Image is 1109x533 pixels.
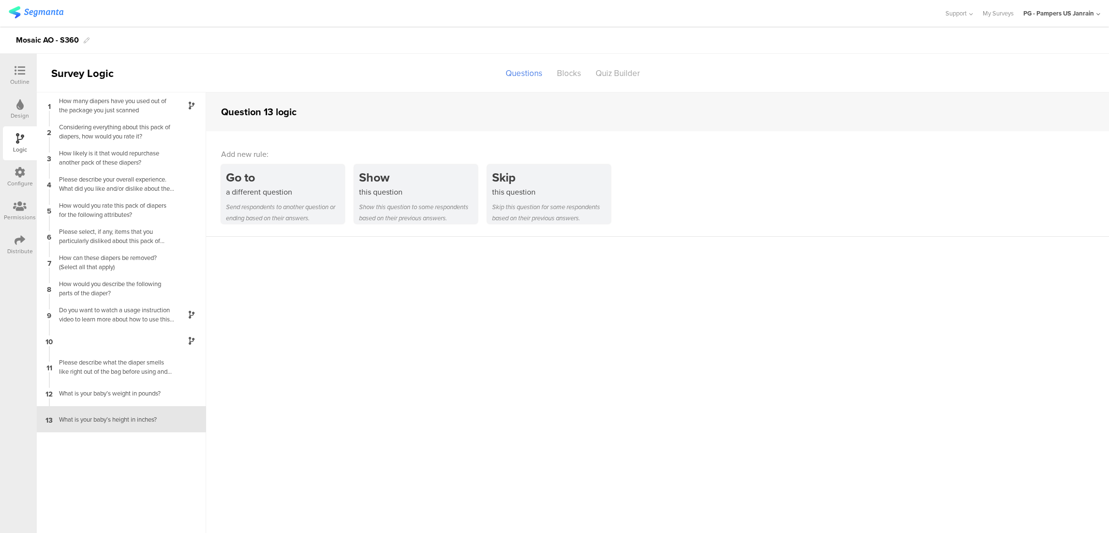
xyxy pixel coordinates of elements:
div: a different question [226,186,345,198]
span: 2 [47,126,51,137]
span: 8 [47,283,51,294]
span: 13 [45,414,53,425]
div: Outline [10,77,30,86]
div: Quiz Builder [588,65,647,82]
div: How would you rate this pack of diapers for the following attributes? [53,201,174,219]
div: Permissions [4,213,36,222]
div: How many diapers have you used out of the package you just scanned [53,96,174,115]
div: How would you describe the following parts of the diaper? [53,279,174,298]
div: Mosaic AO - S360 [16,32,79,48]
div: Design [11,111,29,120]
div: Questions [498,65,550,82]
span: 12 [45,388,53,398]
div: Send respondents to another question or ending based on their answers. [226,201,345,224]
span: 6 [47,231,51,242]
div: PG - Pampers US Janrain [1023,9,1094,18]
div: Do you want to watch a usage instruction video to learn more about how to use this diaper? [53,305,174,324]
span: 4 [47,179,51,189]
div: Please describe your overall experience. What did you like and/or dislike about the product? [53,175,174,193]
div: Add new rule: [221,149,1095,160]
div: Distribute [7,247,33,256]
div: this question [359,186,478,198]
div: Show [359,168,478,186]
div: What is your baby’s height in inches? [53,415,174,424]
div: Skip [492,168,611,186]
div: this question [492,186,611,198]
div: Skip this question for some respondents based on their previous answers. [492,201,611,224]
span: 3 [47,152,51,163]
div: Show this question to some respondents based on their previous answers. [359,201,478,224]
div: Please describe what the diaper smells like right out of the bag before using and when wet [53,358,174,376]
span: 10 [45,335,53,346]
span: 7 [47,257,51,268]
div: Blocks [550,65,588,82]
div: Please select, if any, items that you particularly disliked about this pack of diapers. [53,227,174,245]
span: 5 [47,205,51,215]
span: 11 [46,362,52,372]
div: Survey Logic [37,65,148,81]
div: What is your baby’s weight in pounds? [53,389,174,398]
div: Considering everything about this pack of diapers, how would you rate it? [53,122,174,141]
span: Support [945,9,967,18]
div: How likely is it that would repurchase another pack of these diapers? [53,149,174,167]
div: Go to [226,168,345,186]
div: Question 13 logic [221,105,297,119]
div: Configure [7,179,33,188]
div: Logic [13,145,27,154]
span: 1 [48,100,51,111]
span: 9 [47,309,51,320]
img: segmanta logo [9,6,63,18]
div: How can these diapers be removed? (Select all that apply) [53,253,174,272]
